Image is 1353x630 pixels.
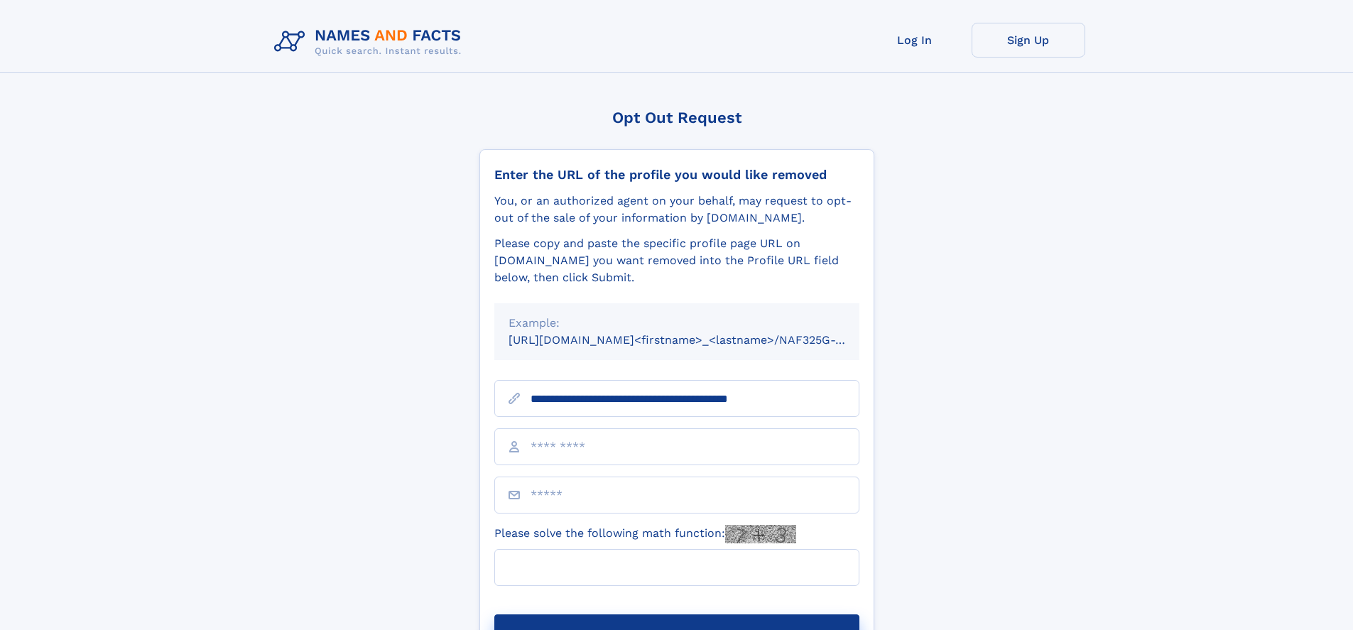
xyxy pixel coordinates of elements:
div: Enter the URL of the profile you would like removed [494,167,859,183]
div: Please copy and paste the specific profile page URL on [DOMAIN_NAME] you want removed into the Pr... [494,235,859,286]
div: Opt Out Request [479,109,874,126]
a: Sign Up [972,23,1085,58]
small: [URL][DOMAIN_NAME]<firstname>_<lastname>/NAF325G-xxxxxxxx [509,333,886,347]
label: Please solve the following math function: [494,525,796,543]
a: Log In [858,23,972,58]
div: Example: [509,315,845,332]
div: You, or an authorized agent on your behalf, may request to opt-out of the sale of your informatio... [494,192,859,227]
img: Logo Names and Facts [268,23,473,61]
